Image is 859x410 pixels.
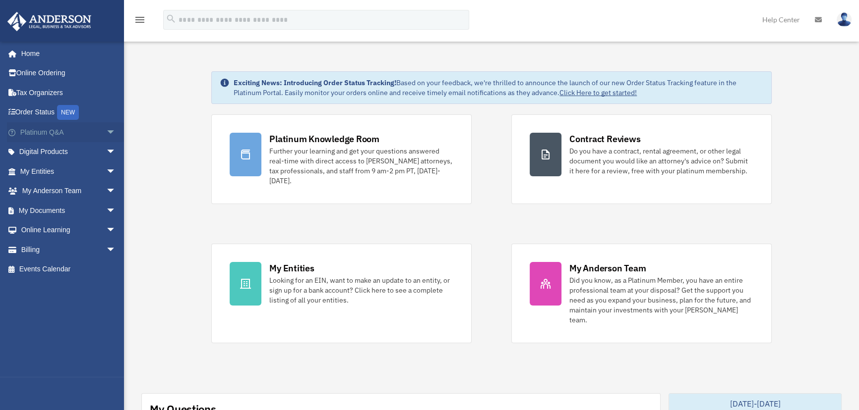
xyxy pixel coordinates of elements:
[106,122,126,143] span: arrow_drop_down
[166,13,177,24] i: search
[511,244,772,343] a: My Anderson Team Did you know, as a Platinum Member, you have an entire professional team at your...
[269,133,379,145] div: Platinum Knowledge Room
[569,146,753,176] div: Do you have a contract, rental agreement, or other legal document you would like an attorney's ad...
[7,44,126,63] a: Home
[134,14,146,26] i: menu
[7,259,131,279] a: Events Calendar
[7,181,131,201] a: My Anderson Teamarrow_drop_down
[234,78,763,98] div: Based on your feedback, we're thrilled to announce the launch of our new Order Status Tracking fe...
[7,220,131,240] a: Online Learningarrow_drop_down
[269,275,453,305] div: Looking for an EIN, want to make an update to an entity, or sign up for a bank account? Click her...
[57,105,79,120] div: NEW
[269,146,453,186] div: Further your learning and get your questions answered real-time with direct access to [PERSON_NAM...
[211,114,472,204] a: Platinum Knowledge Room Further your learning and get your questions answered real-time with dire...
[106,181,126,202] span: arrow_drop_down
[106,220,126,241] span: arrow_drop_down
[234,78,396,87] strong: Exciting News: Introducing Order Status Tracking!
[4,12,94,31] img: Anderson Advisors Platinum Portal
[559,88,637,97] a: Click Here to get started!
[7,63,131,83] a: Online Ordering
[569,133,640,145] div: Contract Reviews
[837,12,852,27] img: User Pic
[569,262,646,274] div: My Anderson Team
[7,83,131,102] a: Tax Organizers
[269,262,314,274] div: My Entities
[106,240,126,260] span: arrow_drop_down
[569,275,753,325] div: Did you know, as a Platinum Member, you have an entire professional team at your disposal? Get th...
[7,161,131,181] a: My Entitiesarrow_drop_down
[106,161,126,182] span: arrow_drop_down
[106,201,126,221] span: arrow_drop_down
[106,142,126,162] span: arrow_drop_down
[7,122,131,142] a: Platinum Q&Aarrow_drop_down
[7,240,131,259] a: Billingarrow_drop_down
[211,244,472,343] a: My Entities Looking for an EIN, want to make an update to an entity, or sign up for a bank accoun...
[7,142,131,162] a: Digital Productsarrow_drop_down
[134,17,146,26] a: menu
[7,201,131,220] a: My Documentsarrow_drop_down
[7,102,131,123] a: Order StatusNEW
[511,114,772,204] a: Contract Reviews Do you have a contract, rental agreement, or other legal document you would like...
